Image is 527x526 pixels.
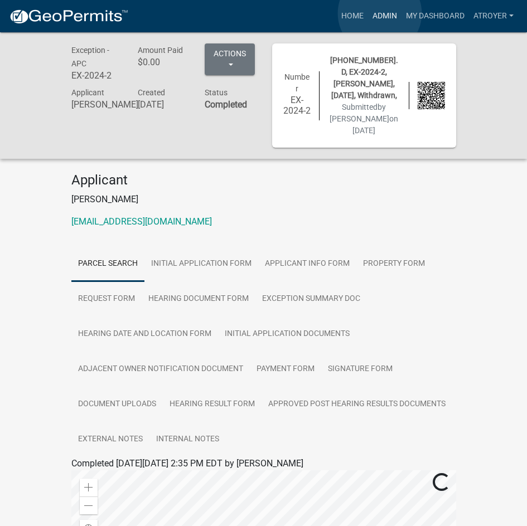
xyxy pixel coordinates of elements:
[138,99,188,110] h6: [DATE]
[205,43,255,75] button: Actions
[321,352,399,387] a: Signature Form
[71,216,212,227] a: [EMAIL_ADDRESS][DOMAIN_NAME]
[262,387,452,422] a: Approved Post Hearing Results Documents
[149,422,226,457] a: Internal Notes
[144,246,258,282] a: Initial Application Form
[71,88,104,97] span: Applicant
[218,316,356,352] a: Initial Application Documents
[71,193,456,206] p: [PERSON_NAME]
[250,352,321,387] a: Payment Form
[330,103,398,135] span: Submitted on [DATE]
[71,46,109,68] span: Exception - APC
[284,72,310,93] span: Number
[71,172,456,188] h4: Applicant
[142,281,255,317] a: Hearing Document Form
[402,6,469,27] a: My Dashboard
[255,281,367,317] a: Exception Summary Doc
[258,246,356,282] a: Applicant Info Form
[138,57,188,67] h6: $0.00
[71,70,122,81] h6: EX-2024-2
[337,6,368,27] a: Home
[469,6,518,27] a: atroyer
[163,387,262,422] a: Hearing Result Form
[80,479,98,496] div: Zoom in
[71,387,163,422] a: Document Uploads
[418,82,445,109] img: QR code
[71,422,149,457] a: External Notes
[138,88,165,97] span: Created
[71,316,218,352] a: Hearing Date and Location Form
[71,99,122,110] h6: [PERSON_NAME]
[205,88,228,97] span: Status
[283,95,311,116] h6: EX-2024-2
[71,458,303,469] span: Completed [DATE][DATE] 2:35 PM EDT by [PERSON_NAME]
[71,246,144,282] a: Parcel search
[71,281,142,317] a: Request Form
[356,246,432,282] a: Property Form
[80,496,98,514] div: Zoom out
[205,99,247,110] strong: Completed
[368,6,402,27] a: Admin
[138,46,183,55] span: Amount Paid
[330,56,398,100] span: [PHONE_NUMBER].D, EX-2024-2, [PERSON_NAME], [DATE], Withdrawn,
[71,352,250,387] a: Adjacent Owner Notification Document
